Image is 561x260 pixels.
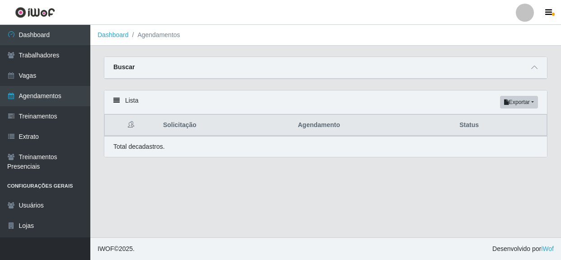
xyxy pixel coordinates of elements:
[129,30,180,40] li: Agendamentos
[292,115,454,136] th: Agendamento
[113,142,165,151] p: Total de cadastros.
[98,245,114,252] span: IWOF
[158,115,293,136] th: Solicitação
[500,96,538,109] button: Exportar
[15,7,55,18] img: CoreUI Logo
[454,115,547,136] th: Status
[98,31,129,38] a: Dashboard
[541,245,554,252] a: iWof
[113,63,135,71] strong: Buscar
[104,90,547,114] div: Lista
[98,244,135,254] span: © 2025 .
[90,25,561,46] nav: breadcrumb
[492,244,554,254] span: Desenvolvido por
